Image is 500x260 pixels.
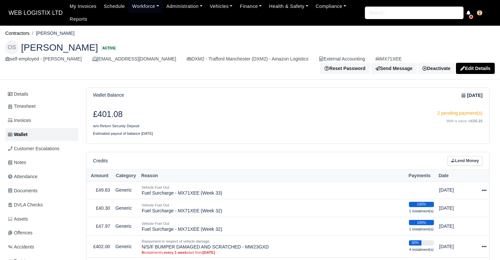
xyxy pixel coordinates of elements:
a: Invoices [5,114,78,127]
small: 1 instalment(s) [409,227,434,231]
td: Generic [113,217,139,236]
th: Amount [86,170,113,182]
span: Assets [8,215,28,223]
div: OS [5,41,18,54]
td: £49.83 [86,182,113,199]
h6: Credits [93,158,108,164]
a: Assets [5,213,78,225]
td: [DATE] [437,217,479,236]
a: Send Message [371,63,417,74]
th: Category [113,170,139,182]
span: Notes [8,159,26,166]
small: Vehicle Fuel Out [142,203,169,207]
div: 100% [409,202,434,207]
div: 2 pending payment(s) [293,109,483,117]
a: DVLA Checks [5,199,78,211]
strong: £55.25 [471,119,483,123]
small: Estimated payout of balance [DATE] [93,131,153,135]
small: instalments, start from [142,250,404,255]
a: Documents [5,184,78,197]
td: [DATE] [437,236,479,258]
span: Attendance [8,173,37,180]
small: Vehicle Fuel Out [142,185,169,189]
h6: Wallet Balance [93,92,124,98]
a: Notes [5,156,78,169]
td: £47.97 [86,217,113,236]
span: Customer Escalations [8,145,60,153]
div: 100% [409,220,434,225]
td: Generic [113,182,139,199]
span: WEB LOGISTIX LTD [5,6,66,19]
div: [EMAIL_ADDRESS][DOMAIN_NAME] [92,55,176,63]
td: £40.30 [86,199,113,217]
small: With a value of [446,119,483,123]
small: Vehicle Fuel Out [142,222,169,225]
a: Attendance [5,170,78,183]
span: Timesheet [8,103,36,110]
h3: £401.08 [93,109,283,119]
a: Details [5,88,78,100]
a: Timesheet [5,100,78,113]
a: Edit Details [456,63,495,74]
a: Wallet [5,128,78,141]
span: Invoices [8,117,31,124]
th: Reason [139,170,406,182]
span: Wallet [8,131,28,138]
th: Payments [406,170,436,182]
div: 50% [409,240,421,246]
strong: [DATE] [202,250,215,254]
small: Repayment in respect of vehicle damage [142,239,209,243]
div: self-employed - [PERSON_NAME] [5,55,82,63]
td: Generic [113,236,139,258]
a: Lend Money [447,156,483,166]
a: Accidents [5,241,78,253]
a: Offences [5,226,78,239]
td: £402.00 [86,236,113,258]
strong: every 1 week [164,250,187,254]
input: Search... [365,7,464,19]
span: DVLA Checks [8,201,43,209]
a: Contractors [5,31,30,36]
small: 1 instalment(s) [409,209,434,213]
th: Date [437,170,479,182]
small: w/o Return Security Deposit [93,124,139,128]
span: Documents [8,187,37,195]
span: Offences [8,229,33,237]
a: WEB LOGISTIX LTD [5,7,66,19]
td: [DATE] [437,199,479,217]
strong: 8 [142,250,144,254]
button: Reset Password [320,63,369,74]
li: [PERSON_NAME] [30,30,75,37]
td: N/S/F BUMPER DAMAGED AND SCRATCHED - MW23GXD [139,236,406,258]
td: Fuel Surcharge - MX71XEE (Week 33) [139,182,406,199]
span: Accidents [8,243,34,251]
td: Generic [113,199,139,217]
td: [DATE] [437,182,479,199]
a: MX71XEE [375,55,402,63]
div: Ousmane Ousseynou Soumare [0,35,500,80]
span: [PERSON_NAME] [21,43,98,52]
small: 4 instalment(s) [409,248,434,251]
a: Customer Escalations [5,142,78,155]
strong: [DATE] [467,92,483,99]
div: External Accounting [319,55,365,63]
a: Deactivate [418,63,455,74]
td: Fuel Surcharge - MX71XEE (Week 32) [139,199,406,217]
span: Active [101,46,117,51]
div: DXM2 - Trafford Manchester (DXM2) - Amazon Logistics [187,55,308,63]
td: Fuel Surcharge - MX71XEE (Week 32) [139,217,406,236]
a: Reports [66,13,91,26]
